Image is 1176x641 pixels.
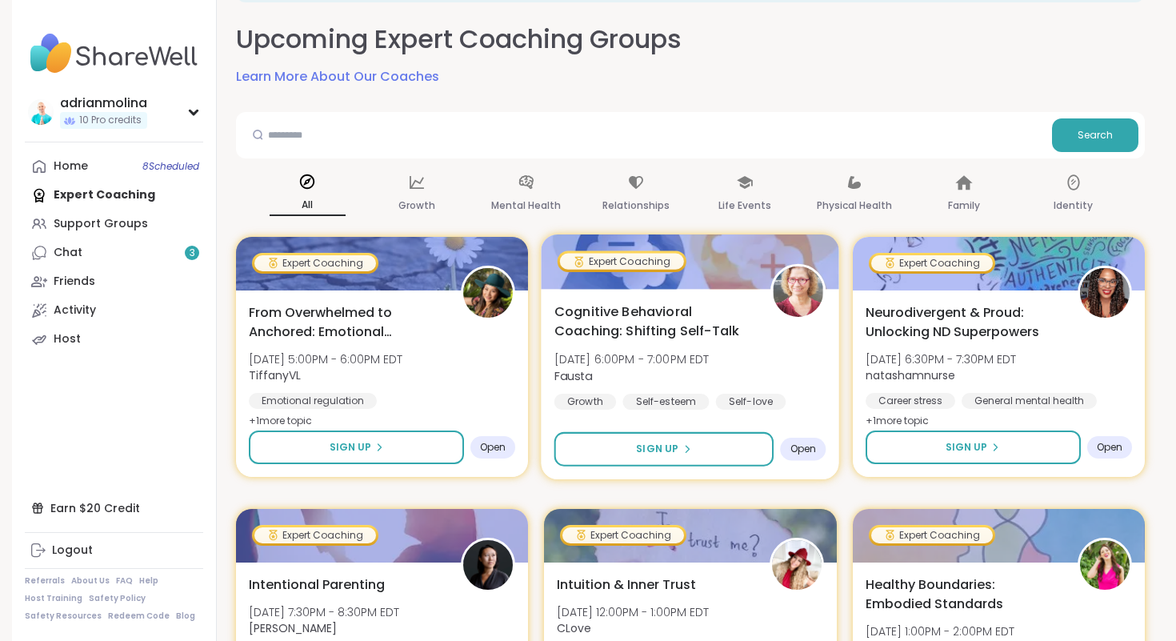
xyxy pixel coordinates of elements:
a: Help [139,575,158,587]
div: Home [54,158,88,174]
span: [DATE] 7:30PM - 8:30PM EDT [249,604,399,620]
span: 10 Pro credits [79,114,142,127]
div: Earn $20 Credit [25,494,203,523]
img: Fausta [774,266,824,317]
span: Open [1097,441,1122,454]
b: [PERSON_NAME] [249,620,337,636]
a: Learn More About Our Coaches [236,67,439,86]
span: 3 [190,246,195,260]
p: Growth [398,196,435,215]
div: adrianmolina [60,94,147,112]
div: Expert Coaching [871,527,993,543]
a: Activity [25,296,203,325]
span: Open [480,441,506,454]
button: Sign Up [866,431,1081,464]
span: [DATE] 5:00PM - 6:00PM EDT [249,351,402,367]
div: Expert Coaching [560,253,684,269]
div: Friends [54,274,95,290]
button: Sign Up [554,432,774,467]
a: Host Training [25,593,82,604]
span: [DATE] 6:30PM - 7:30PM EDT [866,351,1016,367]
div: Self-esteem [623,394,710,410]
b: natashamnurse [866,367,955,383]
a: Logout [25,536,203,565]
p: Identity [1054,196,1093,215]
div: Logout [52,543,93,559]
span: [DATE] 6:00PM - 7:00PM EDT [554,351,710,367]
div: Growth [554,394,617,410]
img: Natasha [463,540,513,590]
span: Intuition & Inner Trust [557,575,696,595]
div: Support Groups [54,216,148,232]
span: Healthy Boundaries: Embodied Standards [866,575,1060,614]
span: Search [1078,128,1113,142]
div: Expert Coaching [562,527,684,543]
p: Life Events [718,196,771,215]
div: Activity [54,302,96,318]
span: Cognitive Behavioral Coaching: Shifting Self-Talk [554,302,753,341]
img: TiffanyVL [463,268,513,318]
div: Expert Coaching [254,527,376,543]
div: Emotional regulation [249,393,377,409]
a: Home8Scheduled [25,152,203,181]
a: Host [25,325,203,354]
span: Sign Up [637,442,679,456]
span: [DATE] 12:00PM - 1:00PM EDT [557,604,709,620]
p: Family [948,196,980,215]
button: Search [1052,118,1138,152]
a: Redeem Code [108,611,170,622]
span: Sign Up [946,440,987,455]
a: Support Groups [25,210,203,238]
div: Host [54,331,81,347]
span: Sign Up [330,440,371,455]
div: Self-love [716,394,786,410]
a: Blog [176,611,195,622]
span: Neurodivergent & Proud: Unlocking ND Superpowers [866,303,1060,342]
p: Relationships [602,196,670,215]
img: adrianmolina [28,99,54,125]
img: stephaniemthoma [1080,540,1130,590]
a: Chat3 [25,238,203,267]
div: Expert Coaching [871,255,993,271]
h2: Upcoming Expert Coaching Groups [236,22,682,58]
button: Sign Up [249,431,464,464]
img: natashamnurse [1080,268,1130,318]
a: Safety Policy [89,593,146,604]
b: CLove [557,620,591,636]
a: Safety Resources [25,611,102,622]
span: Open [790,443,817,455]
a: Referrals [25,575,65,587]
span: 8 Scheduled [142,160,199,173]
span: [DATE] 1:00PM - 2:00PM EDT [866,623,1014,639]
img: ShareWell Nav Logo [25,26,203,82]
span: Intentional Parenting [249,575,385,595]
b: Fausta [554,367,593,383]
b: TiffanyVL [249,367,301,383]
div: Expert Coaching [254,255,376,271]
span: From Overwhelmed to Anchored: Emotional Regulation [249,303,443,342]
div: Chat [54,245,82,261]
p: All [270,195,346,216]
p: Mental Health [491,196,561,215]
a: FAQ [116,575,133,587]
a: About Us [71,575,110,587]
a: Friends [25,267,203,296]
img: CLove [772,540,822,590]
div: Career stress [866,393,955,409]
div: General mental health [962,393,1097,409]
p: Physical Health [817,196,892,215]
